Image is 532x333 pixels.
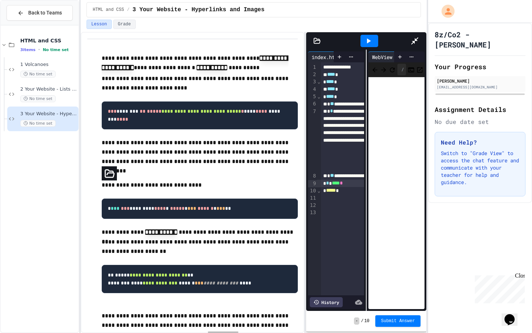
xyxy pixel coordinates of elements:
[308,172,317,180] div: 8
[361,318,363,324] span: /
[437,84,523,90] div: [EMAIL_ADDRESS][DOMAIN_NAME]
[434,3,456,20] div: My Account
[308,100,317,108] div: 6
[416,65,423,74] button: Open in new tab
[93,7,124,13] span: HTML and CSS
[389,65,396,74] button: Refresh
[368,77,425,309] iframe: Web Preview
[380,65,387,74] span: Forward
[308,86,317,93] div: 4
[308,78,317,86] div: 3
[397,64,406,75] div: /
[472,272,525,303] iframe: chat widget
[317,188,321,193] span: Fold line
[20,111,77,117] span: 3 Your Website - Hyperlinks and Images
[368,51,415,62] div: WebView
[435,29,525,50] h1: 8z/Co2 - [PERSON_NAME]
[20,71,56,78] span: No time set
[317,79,321,84] span: Fold line
[20,86,77,92] span: 2 Your Website - Lists and Styles
[371,65,379,74] span: Back
[308,51,353,62] div: index.html
[308,71,317,78] div: 2
[364,318,369,324] span: 10
[3,3,50,46] div: Chat with us now!Close
[308,195,317,202] div: 11
[308,53,344,61] div: index.html
[308,93,317,100] div: 5
[317,93,321,99] span: Fold line
[20,120,56,127] span: No time set
[408,65,415,74] button: Console
[441,150,519,186] p: Switch to "Grade View" to access the chat feature and communicate with your teacher for help and ...
[308,64,317,71] div: 1
[435,62,525,72] h2: Your Progress
[20,95,56,102] span: No time set
[20,47,35,52] span: 3 items
[381,318,415,324] span: Submit Answer
[308,187,317,195] div: 10
[441,138,519,147] h3: Need Help?
[38,47,40,53] span: •
[86,20,111,29] button: Lesson
[7,5,73,21] button: Back to Teams
[502,304,525,326] iframe: chat widget
[20,62,77,68] span: 1 Volcanoes
[308,209,317,216] div: 13
[132,5,265,14] span: 3 Your Website - Hyperlinks and Images
[43,47,69,52] span: No time set
[368,53,396,61] div: WebView
[308,180,317,187] div: 9
[375,315,421,327] button: Submit Answer
[308,108,317,172] div: 7
[435,117,525,126] div: No due date set
[20,37,77,44] span: HTML and CSS
[354,317,359,325] span: -
[435,104,525,115] h2: Assignment Details
[437,78,523,84] div: [PERSON_NAME]
[113,20,136,29] button: Grade
[308,202,317,209] div: 12
[310,297,343,307] div: History
[28,9,62,17] span: Back to Teams
[127,7,130,13] span: /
